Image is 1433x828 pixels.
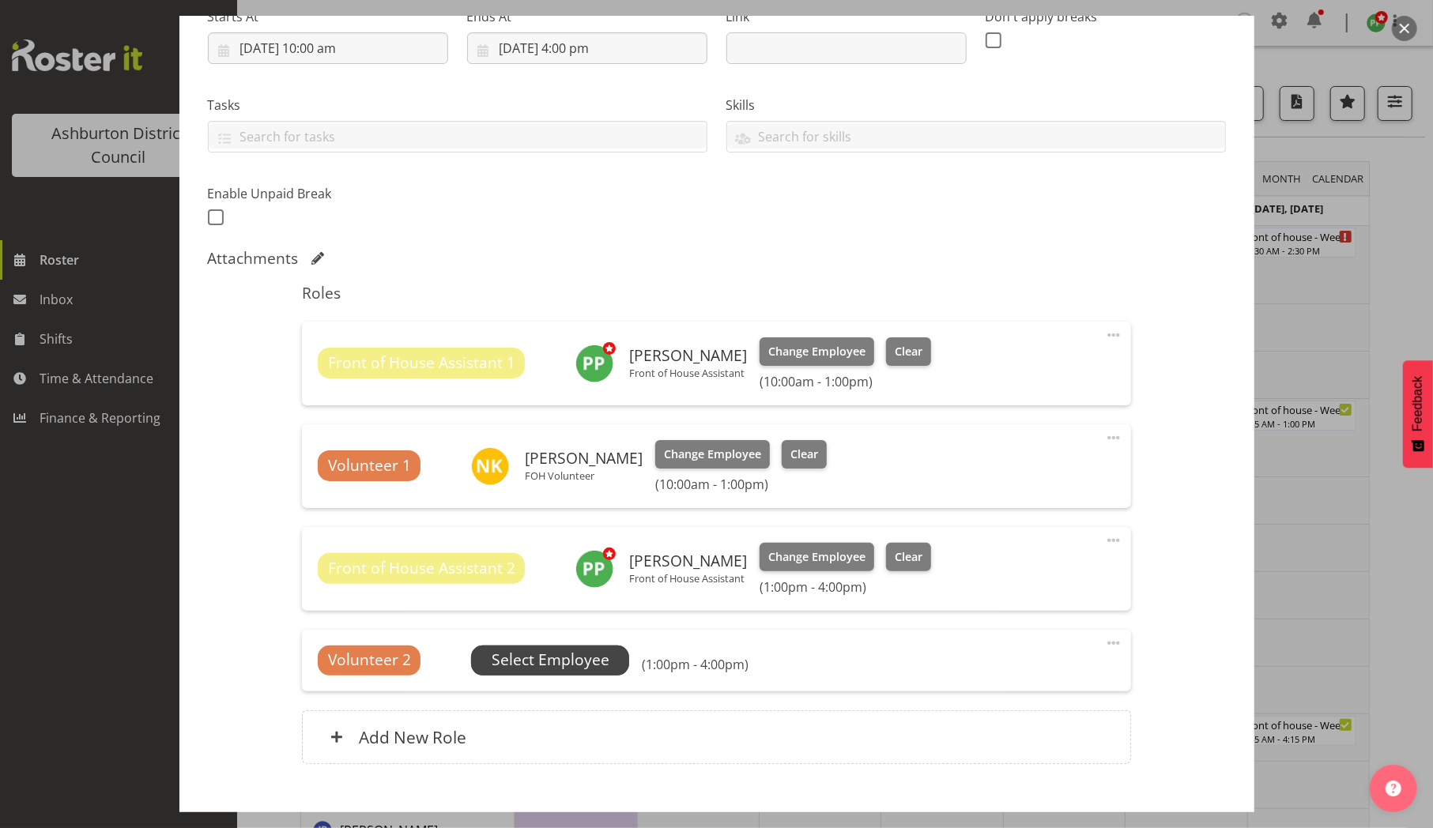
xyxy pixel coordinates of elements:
[208,184,448,203] label: Enable Unpaid Break
[525,469,643,482] p: FOH Volunteer
[328,454,411,477] span: Volunteer 1
[629,347,747,364] h6: [PERSON_NAME]
[895,548,922,566] span: Clear
[328,649,411,672] span: Volunteer 2
[575,344,613,382] img: polly-price11030.jpg
[655,440,770,469] button: Change Employee
[655,476,826,492] h6: (10:00am - 1:00pm)
[208,32,448,64] input: Click to select...
[492,649,609,672] span: Select Employee
[886,543,931,571] button: Clear
[664,446,761,463] span: Change Employee
[359,727,466,747] h6: Add New Role
[895,343,922,360] span: Clear
[768,343,865,360] span: Change Employee
[1411,376,1425,431] span: Feedback
[629,367,747,379] p: Front of House Assistant
[467,32,707,64] input: Click to select...
[471,447,509,485] img: nicole-ketter11481.jpg
[328,557,515,580] span: Front of House Assistant 2
[467,7,707,26] label: Ends At
[760,374,930,390] h6: (10:00am - 1:00pm)
[760,543,874,571] button: Change Employee
[726,7,967,26] label: Link
[208,96,707,115] label: Tasks
[1403,360,1433,468] button: Feedback - Show survey
[726,96,1226,115] label: Skills
[525,450,643,467] h6: [PERSON_NAME]
[208,249,299,268] h5: Attachments
[629,552,747,570] h6: [PERSON_NAME]
[760,337,874,366] button: Change Employee
[886,337,931,366] button: Clear
[629,572,747,585] p: Front of House Assistant
[328,352,515,374] span: Front of House Assistant 1
[302,284,1131,303] h5: Roles
[208,7,448,26] label: Starts At
[782,440,827,469] button: Clear
[727,124,1225,149] input: Search for skills
[642,657,749,672] h6: (1:00pm - 4:00pm)
[790,446,818,463] span: Clear
[209,124,707,149] input: Search for tasks
[1386,781,1401,796] img: help-xxl-2.png
[575,550,613,588] img: polly-price11030.jpg
[760,579,930,595] h6: (1:00pm - 4:00pm)
[768,548,865,566] span: Change Employee
[986,7,1226,26] label: Don't apply breaks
